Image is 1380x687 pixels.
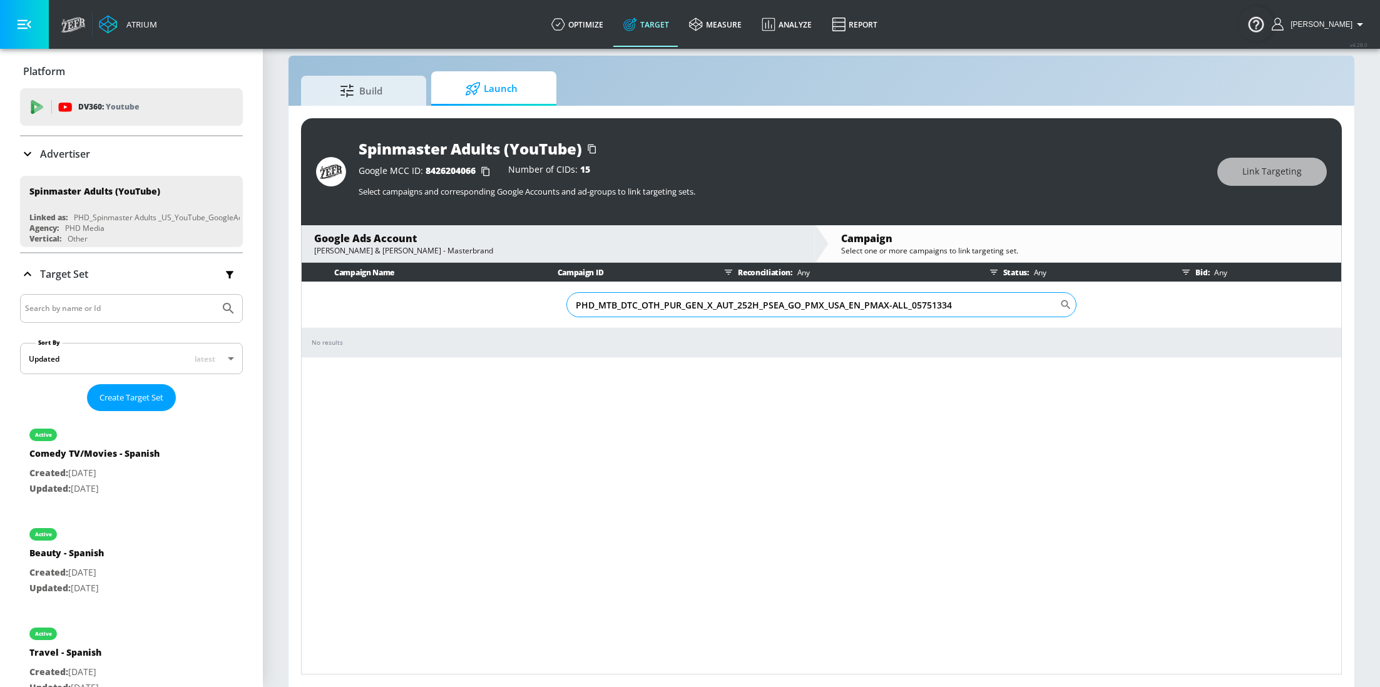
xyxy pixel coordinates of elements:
[87,384,176,411] button: Create Target Set
[1272,17,1367,32] button: [PERSON_NAME]
[65,223,105,233] div: PHD Media
[541,2,613,47] a: optimize
[312,338,1331,347] div: No results
[444,74,539,104] span: Launch
[29,223,59,233] div: Agency:
[1350,41,1367,48] span: v 4.28.0
[29,565,104,581] p: [DATE]
[29,354,59,364] div: Updated
[580,163,590,175] span: 15
[1177,263,1335,282] div: Bid:
[314,245,802,256] div: [PERSON_NAME] & [PERSON_NAME] - Masterbrand
[29,581,104,596] p: [DATE]
[359,165,496,178] div: Google MCC ID:
[314,76,409,106] span: Build
[20,176,243,247] div: Spinmaster Adults (YouTube)Linked as:PHD_Spinmaster Adults _US_YouTube_GoogleAdsAgency:PHD MediaV...
[99,15,157,34] a: Atrium
[20,516,243,605] div: activeBeauty - SpanishCreated:[DATE]Updated:[DATE]
[29,233,61,244] div: Vertical:
[302,225,814,262] div: Google Ads Account[PERSON_NAME] & [PERSON_NAME] - Masterbrand
[1285,20,1352,29] span: login as: stephanie.wolklin@zefr.com
[426,165,476,176] span: 8426204066
[20,416,243,506] div: activeComedy TV/Movies - SpanishCreated:[DATE]Updated:[DATE]
[20,88,243,126] div: DV360: Youtube
[36,338,63,347] label: Sort By
[1209,266,1227,279] p: Any
[35,631,52,637] div: active
[841,232,1329,245] div: Campaign
[314,232,802,245] div: Google Ads Account
[792,266,810,279] p: Any
[106,100,139,113] p: Youtube
[29,547,104,565] div: Beauty - Spanish
[195,354,215,364] span: latest
[20,136,243,171] div: Advertiser
[35,432,52,438] div: active
[20,54,243,89] div: Platform
[822,2,887,47] a: Report
[35,531,52,537] div: active
[359,138,582,159] div: Spinmaster Adults (YouTube)
[841,245,1329,256] div: Select one or more campaigns to link targeting set.
[984,263,1163,282] div: Status:
[719,263,971,282] div: Reconciliation:
[1029,266,1046,279] p: Any
[40,147,90,161] p: Advertiser
[29,566,68,578] span: Created:
[679,2,752,47] a: measure
[121,19,157,30] div: Atrium
[23,64,65,78] p: Platform
[508,165,590,178] div: Number of CIDs:
[25,300,215,317] input: Search by name or Id
[359,186,1205,197] p: Select campaigns and corresponding Google Accounts and ad-groups to link targeting sets.
[29,666,68,678] span: Created:
[20,253,243,295] div: Target Set
[29,646,101,664] div: Travel - Spanish
[752,2,822,47] a: Analyze
[78,100,139,114] p: DV360:
[613,2,679,47] a: Target
[29,466,160,481] p: [DATE]
[29,481,160,497] p: [DATE]
[29,664,101,680] p: [DATE]
[68,233,88,244] div: Other
[302,263,538,282] th: Campaign Name
[538,263,706,282] th: Campaign ID
[1239,6,1274,41] button: Open Resource Center
[29,482,71,494] span: Updated:
[29,185,160,197] div: Spinmaster Adults (YouTube)
[29,212,68,223] div: Linked as:
[100,390,163,405] span: Create Target Set
[29,467,68,479] span: Created:
[29,582,71,594] span: Updated:
[40,267,88,281] p: Target Set
[566,292,1060,317] input: Search Campaign Name or ID
[566,292,1076,317] div: Search CID Name or Number
[29,447,160,466] div: Comedy TV/Movies - Spanish
[74,212,247,223] div: PHD_Spinmaster Adults _US_YouTube_GoogleAds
